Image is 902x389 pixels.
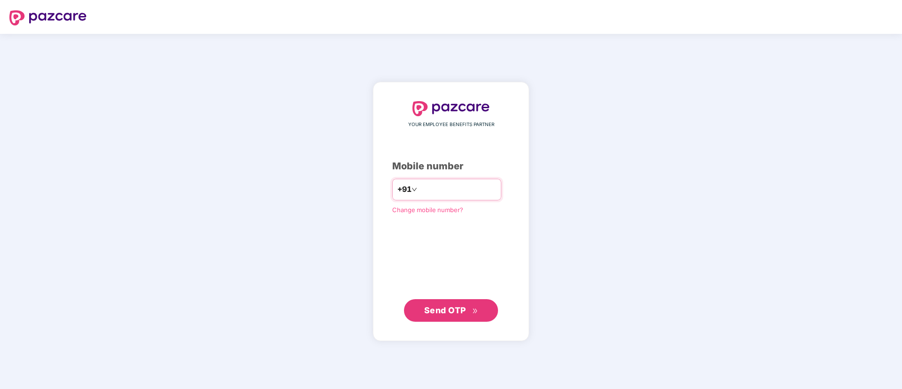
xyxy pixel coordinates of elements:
[408,121,494,128] span: YOUR EMPLOYEE BENEFITS PARTNER
[411,187,417,192] span: down
[392,206,463,214] a: Change mobile number?
[424,305,466,315] span: Send OTP
[9,10,87,25] img: logo
[397,183,411,195] span: +91
[412,101,490,116] img: logo
[392,159,510,174] div: Mobile number
[472,308,478,314] span: double-right
[404,299,498,322] button: Send OTPdouble-right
